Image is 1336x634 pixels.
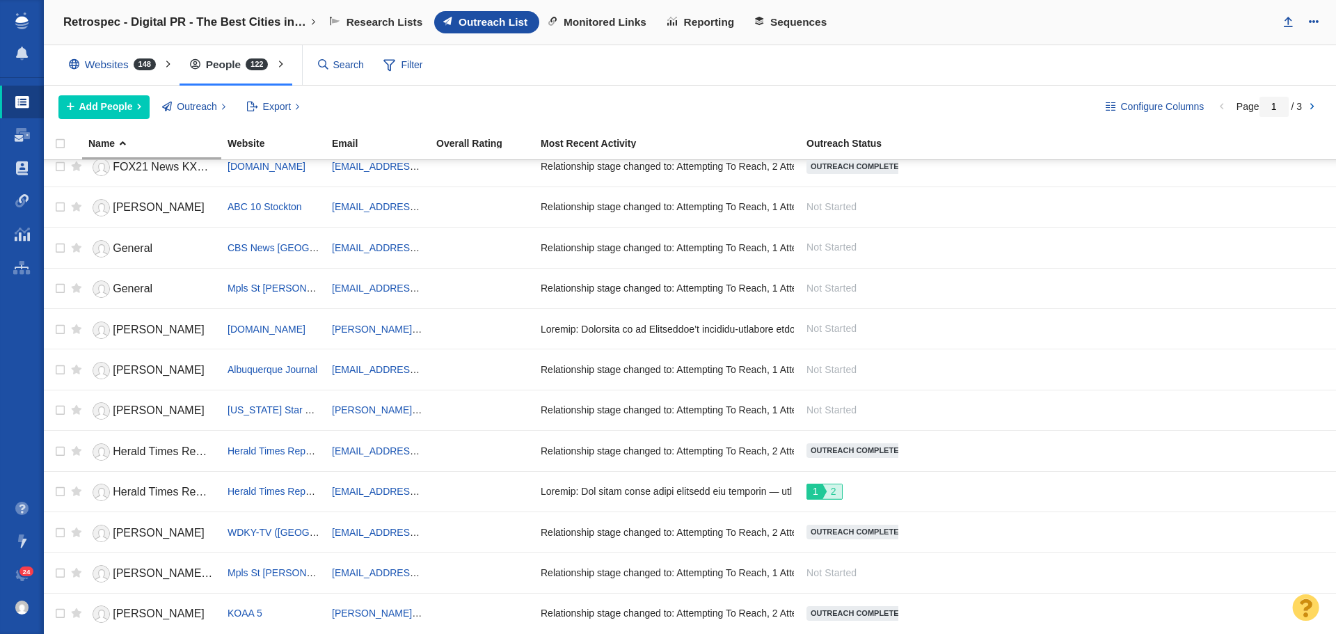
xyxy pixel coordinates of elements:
[88,399,215,423] a: [PERSON_NAME]
[541,160,818,173] span: Relationship stage changed to: Attempting To Reach, 2 Attempts
[113,567,299,579] span: [PERSON_NAME] [PERSON_NAME]
[770,16,827,29] span: Sequences
[564,16,646,29] span: Monitored Links
[684,16,735,29] span: Reporting
[228,404,337,415] a: [US_STATE] Star Tribune
[228,445,326,457] span: Herald Times Reporter
[113,242,152,254] span: General
[88,277,215,301] a: General
[228,138,331,148] div: Website
[79,100,133,114] span: Add People
[376,52,431,79] span: Filter
[154,95,234,119] button: Outreach
[332,242,497,253] a: [EMAIL_ADDRESS][DOMAIN_NAME]
[332,364,497,375] a: [EMAIL_ADDRESS][DOMAIN_NAME]
[541,138,805,148] div: Most Recent Activity
[228,527,489,538] a: WDKY-TV ([GEOGRAPHIC_DATA], [GEOGRAPHIC_DATA])
[332,486,497,497] a: [EMAIL_ADDRESS][DOMAIN_NAME]
[332,324,658,335] a: [PERSON_NAME][EMAIL_ADDRESS][PERSON_NAME][DOMAIN_NAME]
[88,521,215,546] a: [PERSON_NAME]
[347,16,423,29] span: Research Lists
[541,566,813,579] span: Relationship stage changed to: Attempting To Reach, 1 Attempt
[806,138,909,148] div: Outreach Status
[321,11,434,33] a: Research Lists
[88,318,215,342] a: [PERSON_NAME]
[113,608,205,619] span: [PERSON_NAME]
[228,242,379,253] a: CBS News [GEOGRAPHIC_DATA]
[88,562,215,586] a: [PERSON_NAME] [PERSON_NAME]
[15,13,28,29] img: buzzstream_logo_iconsimple.png
[332,138,435,148] div: Email
[436,138,539,150] a: Overall Rating
[228,608,262,619] a: KOAA 5
[541,445,818,457] span: Relationship stage changed to: Attempting To Reach, 2 Attempts
[228,567,394,578] a: Mpls St [PERSON_NAME] Biz Journal
[436,138,539,148] div: Overall Rating
[332,527,497,538] a: [EMAIL_ADDRESS][DOMAIN_NAME]
[263,100,291,114] span: Export
[228,201,302,212] a: ABC 10 Stockton
[332,608,658,619] a: [PERSON_NAME][EMAIL_ADDRESS][PERSON_NAME][DOMAIN_NAME]
[113,486,225,498] span: Herald Times Reporter
[88,602,215,626] a: [PERSON_NAME]
[332,567,497,578] a: [EMAIL_ADDRESS][DOMAIN_NAME]
[332,445,497,457] a: [EMAIL_ADDRESS][DOMAIN_NAME]
[113,527,205,539] span: [PERSON_NAME]
[239,95,308,119] button: Export
[541,241,813,254] span: Relationship stage changed to: Attempting To Reach, 1 Attempt
[1236,101,1302,112] span: Page / 3
[113,283,152,294] span: General
[228,161,305,172] a: [DOMAIN_NAME]
[541,526,818,539] span: Relationship stage changed to: Attempting To Reach, 2 Attempts
[228,486,326,497] a: Herald Times Reporter
[658,11,746,33] a: Reporting
[113,201,205,213] span: [PERSON_NAME]
[332,138,435,150] a: Email
[113,364,205,376] span: [PERSON_NAME]
[539,11,658,33] a: Monitored Links
[228,324,305,335] a: [DOMAIN_NAME]
[228,364,317,375] a: Albuquerque Journal
[88,440,215,464] a: Herald Times Reporter
[746,11,838,33] a: Sequences
[19,566,34,577] span: 24
[88,358,215,383] a: [PERSON_NAME]
[541,200,813,213] span: Relationship stage changed to: Attempting To Reach, 1 Attempt
[113,324,205,335] span: [PERSON_NAME]
[113,445,225,457] span: Herald Times Reporter
[434,11,539,33] a: Outreach List
[459,16,527,29] span: Outreach List
[88,138,226,150] a: Name
[228,138,331,150] a: Website
[88,138,226,148] div: Name
[177,100,217,114] span: Outreach
[541,404,813,416] span: Relationship stage changed to: Attempting To Reach, 1 Attempt
[228,283,365,294] a: Mpls St [PERSON_NAME] Mag
[541,282,813,294] span: Relationship stage changed to: Attempting To Reach, 1 Attempt
[63,15,307,29] h4: Retrospec - Digital PR - The Best Cities in [GEOGRAPHIC_DATA] for Beginning Bikers
[332,201,497,212] a: [EMAIL_ADDRESS][DOMAIN_NAME]
[58,49,173,81] div: Websites
[88,155,215,180] a: FOX21 News KXRM
[541,607,818,619] span: Relationship stage changed to: Attempting To Reach, 2 Attempts
[332,404,658,415] a: [PERSON_NAME][EMAIL_ADDRESS][PERSON_NAME][DOMAIN_NAME]
[15,601,29,615] img: d3895725eb174adcf95c2ff5092785ef
[332,283,497,294] a: [EMAIL_ADDRESS][DOMAIN_NAME]
[134,58,156,70] span: 148
[1098,95,1212,119] button: Configure Columns
[113,161,214,173] span: FOX21 News KXRM
[88,196,215,220] a: [PERSON_NAME]
[113,404,205,416] span: [PERSON_NAME]
[88,237,215,261] a: General
[541,363,813,376] span: Relationship stage changed to: Attempting To Reach, 1 Attempt
[332,161,497,172] a: [EMAIL_ADDRESS][DOMAIN_NAME]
